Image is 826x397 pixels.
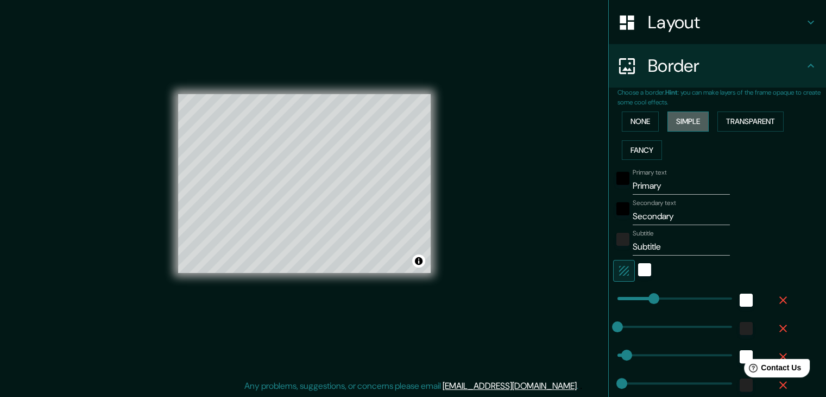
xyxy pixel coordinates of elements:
[729,355,814,385] iframe: Help widget launcher
[609,1,826,44] div: Layout
[667,111,709,132] button: Simple
[740,294,753,307] button: white
[648,11,804,33] h4: Layout
[622,111,659,132] button: None
[443,380,577,392] a: [EMAIL_ADDRESS][DOMAIN_NAME]
[740,350,753,363] button: white
[740,379,753,392] button: color-222222
[665,88,678,97] b: Hint
[740,322,753,335] button: color-222222
[633,168,666,177] label: Primary text
[578,380,580,393] div: .
[648,55,804,77] h4: Border
[617,88,826,107] p: Choose a border. : you can make layers of the frame opaque to create some cool effects.
[633,229,654,238] label: Subtitle
[633,199,676,208] label: Secondary text
[622,140,662,160] button: Fancy
[616,202,629,215] button: black
[638,263,651,276] button: white
[616,172,629,185] button: black
[244,380,578,393] p: Any problems, suggestions, or concerns please email .
[580,380,582,393] div: .
[717,111,784,132] button: Transparent
[609,44,826,88] div: Border
[616,233,629,246] button: color-222222
[412,255,425,268] button: Toggle attribution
